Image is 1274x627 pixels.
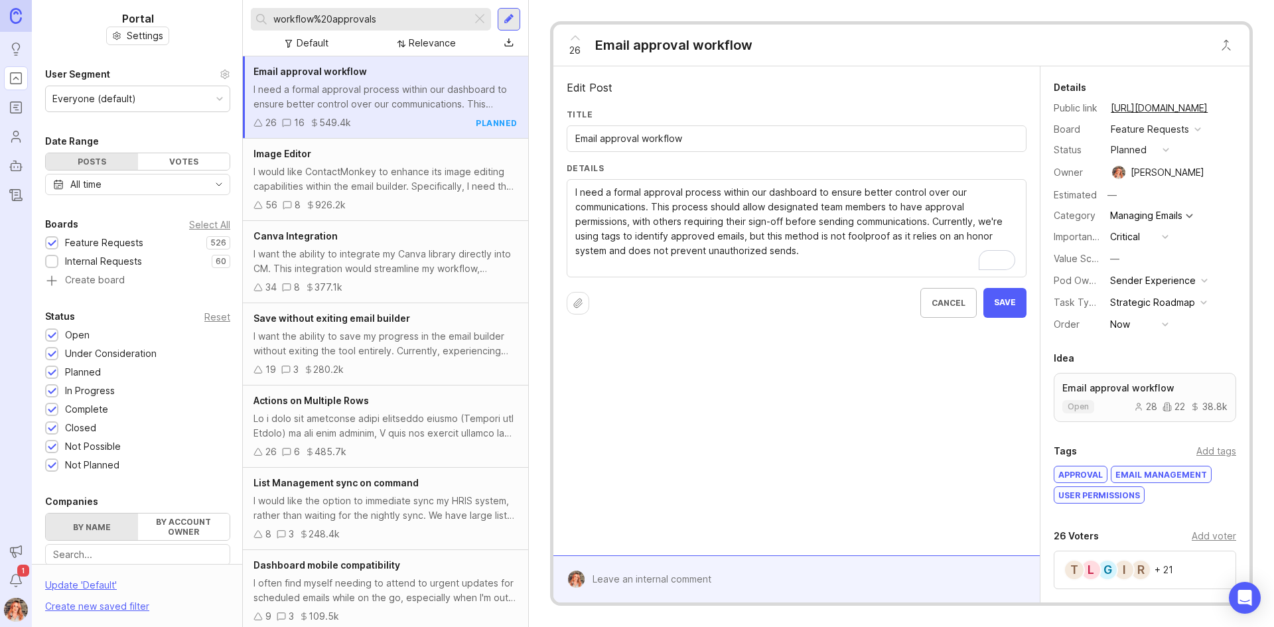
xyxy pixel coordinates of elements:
[569,43,581,58] span: 26
[243,56,528,139] a: Email approval workflowI need a formal approval process within our dashboard to ensure better con...
[216,256,226,267] p: 60
[289,527,294,541] div: 3
[65,421,96,435] div: Closed
[294,445,300,459] div: 6
[273,12,466,27] input: Search...
[309,609,339,624] div: 109.5k
[210,238,226,248] p: 526
[920,288,977,318] button: Cancel
[575,131,1018,146] input: Short, descriptive title
[1054,190,1097,200] div: Estimated
[1054,80,1086,96] div: Details
[994,297,1016,309] span: Save
[563,571,589,588] img: Bronwen W
[1130,559,1151,581] div: R
[1134,402,1157,411] div: 28
[65,439,121,454] div: Not Possible
[1229,582,1261,614] div: Open Intercom Messenger
[253,165,518,194] div: I would like ContactMonkey to enhance its image editing capabilities within the email builder. Sp...
[1110,273,1196,288] div: Sender Experience
[45,494,98,510] div: Companies
[253,66,367,77] span: Email approval workflow
[1054,528,1099,544] div: 26 Voters
[1054,208,1100,223] div: Category
[4,125,28,149] a: Users
[4,598,28,622] button: Bronwen W
[65,365,101,380] div: Planned
[253,395,369,406] span: Actions on Multiple Rows
[1196,444,1236,458] div: Add tags
[46,514,138,540] label: By name
[567,109,1026,120] label: Title
[1110,251,1119,266] div: —
[65,236,143,250] div: Feature Requests
[1113,559,1135,581] div: I
[53,547,222,562] input: Search...
[265,527,271,541] div: 8
[138,153,230,170] div: Votes
[476,117,518,129] div: planned
[1054,297,1101,308] label: Task Type
[265,280,277,295] div: 34
[265,198,277,212] div: 56
[1054,165,1100,180] div: Owner
[253,82,518,111] div: I need a formal approval process within our dashboard to ensure better control over our communica...
[265,609,271,624] div: 9
[65,458,119,472] div: Not Planned
[253,313,410,324] span: Save without exiting email builder
[122,11,154,27] h1: Portal
[295,198,301,212] div: 8
[138,514,230,540] label: By account owner
[1155,565,1173,575] div: + 21
[1054,253,1105,264] label: Value Scale
[409,36,456,50] div: Relevance
[567,80,1026,96] div: Edit Post
[1192,529,1236,543] div: Add voter
[1054,275,1121,286] label: Pod Ownership
[4,154,28,178] a: Autopilot
[1163,402,1185,411] div: 22
[1111,122,1189,137] div: Feature Requests
[575,185,1018,273] textarea: To enrich screen reader interactions, please activate Accessibility in Grammarly extension settings
[45,309,75,324] div: Status
[315,198,346,212] div: 926.2k
[253,329,518,358] div: I want the ability to save my progress in the email builder without exiting the tool entirely. Cu...
[265,445,277,459] div: 26
[4,183,28,207] a: Changelog
[294,115,305,130] div: 16
[52,92,136,106] div: Everyone (default)
[4,96,28,119] a: Roadmaps
[1110,317,1130,332] div: Now
[1054,231,1103,242] label: Importance
[17,565,29,577] span: 1
[1110,211,1182,220] div: Managing Emails
[1110,230,1140,244] div: Critical
[1068,401,1089,412] p: open
[1064,559,1085,581] div: T
[4,569,28,592] button: Notifications
[4,66,28,90] a: Portal
[45,275,230,287] a: Create board
[1054,443,1077,459] div: Tags
[4,539,28,563] button: Announcements
[243,385,528,468] a: Actions on Multiple RowsLo i dolo sit ametconse adipi elitseddo eiusmo (Tempori utl Etdolo) ma al...
[189,221,230,228] div: Select All
[243,221,528,303] a: Canva IntegrationI want the ability to integrate my Canva library directly into CM. This integrat...
[983,288,1026,318] button: Save
[1054,373,1236,422] a: Email approval workflowopen282238.8k
[10,8,22,23] img: Canny Home
[253,247,518,276] div: I want the ability to integrate my Canva library directly into CM. This integration would streaml...
[1110,295,1195,310] div: Strategic Roadmap
[45,216,78,232] div: Boards
[567,163,1026,174] label: Details
[932,298,965,308] span: Cancel
[65,383,115,398] div: In Progress
[309,527,340,541] div: 248.4k
[1111,466,1211,482] div: email management
[253,148,311,159] span: Image Editor
[265,362,276,377] div: 19
[65,402,108,417] div: Complete
[106,27,169,45] a: Settings
[253,576,518,605] div: I often find myself needing to attend to urgent updates for scheduled emails while on the go, esp...
[315,445,346,459] div: 485.7k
